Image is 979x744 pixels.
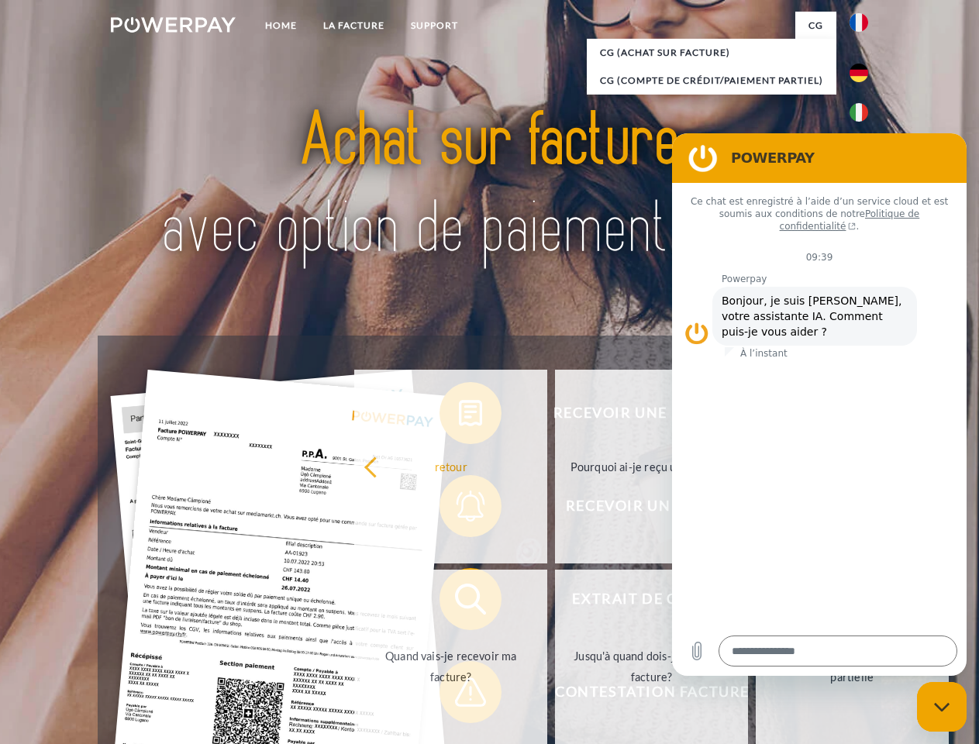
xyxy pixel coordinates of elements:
[587,67,836,95] a: CG (Compte de crédit/paiement partiel)
[148,74,831,297] img: title-powerpay_fr.svg
[564,646,739,687] div: Jusqu'à quand dois-je payer ma facture?
[917,682,967,732] iframe: Bouton de lancement de la fenêtre de messagerie, conversation en cours
[364,456,538,477] div: retour
[564,456,739,477] div: Pourquoi ai-je reçu une facture?
[364,646,538,687] div: Quand vais-je recevoir ma facture?
[111,17,236,33] img: logo-powerpay-white.svg
[850,103,868,122] img: it
[672,133,967,676] iframe: Fenêtre de messagerie
[795,12,836,40] a: CG
[850,13,868,32] img: fr
[398,12,471,40] a: Support
[252,12,310,40] a: Home
[850,64,868,82] img: de
[587,39,836,67] a: CG (achat sur facture)
[310,12,398,40] a: LA FACTURE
